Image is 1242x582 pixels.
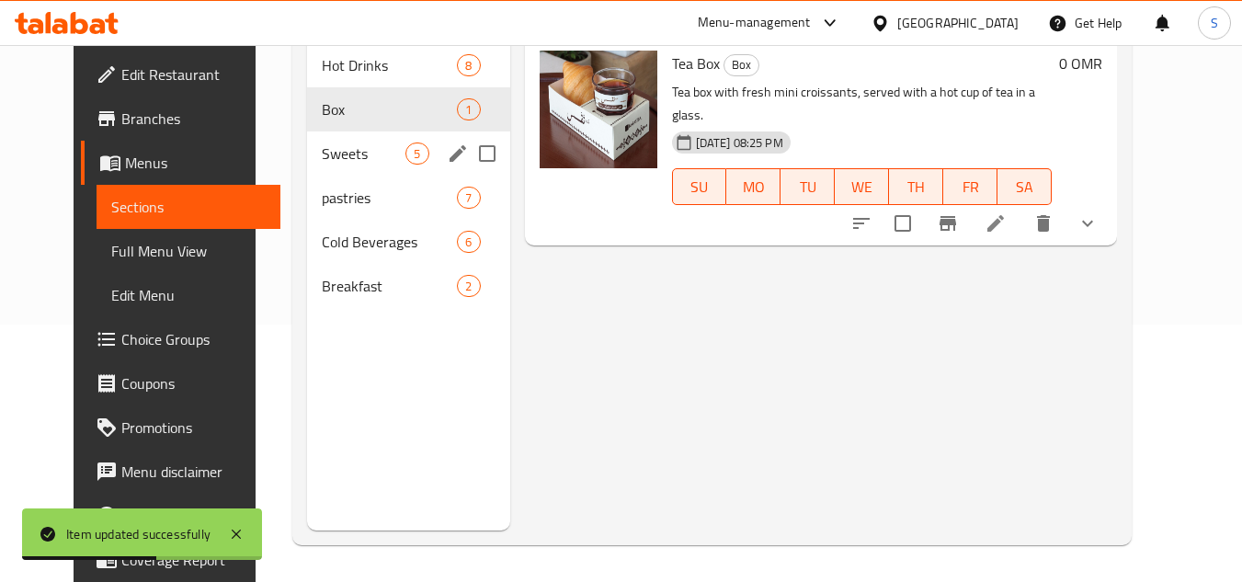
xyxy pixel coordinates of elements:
span: WE [842,174,882,200]
span: 2 [458,278,479,295]
span: Sections [111,196,267,218]
span: 6 [458,234,479,251]
h6: 0 OMR [1059,51,1102,76]
div: Hot Drinks8 [307,43,509,87]
div: [GEOGRAPHIC_DATA] [897,13,1019,33]
div: Box1 [307,87,509,131]
a: Menu disclaimer [81,450,281,494]
span: Coupons [121,372,267,394]
button: TH [889,168,943,205]
span: Upsell [121,505,267,527]
span: Edit Menu [111,284,267,306]
div: items [405,143,428,165]
a: Coupons [81,361,281,405]
a: Edit menu item [985,212,1007,234]
span: [DATE] 08:25 PM [689,134,791,152]
div: items [457,187,480,209]
span: MO [734,174,773,200]
span: S [1211,13,1218,33]
span: Select to update [883,204,922,243]
span: Hot Drinks [322,54,457,76]
span: Coverage Report [121,549,267,571]
span: SA [1005,174,1044,200]
nav: Menu sections [307,36,509,315]
span: Tea Box [672,50,720,77]
div: items [457,98,480,120]
div: items [457,275,480,297]
a: Branches [81,97,281,141]
span: Branches [121,108,267,130]
button: TU [781,168,835,205]
a: Sections [97,185,281,229]
span: Cold Beverages [322,231,457,253]
button: Branch-specific-item [926,201,970,245]
button: delete [1021,201,1065,245]
span: FR [951,174,990,200]
span: Menus [125,152,267,174]
a: Edit Restaurant [81,52,281,97]
span: Breakfast [322,275,457,297]
div: items [457,231,480,253]
span: Box [322,98,457,120]
div: Menu-management [698,12,811,34]
button: WE [835,168,889,205]
span: SU [680,174,720,200]
a: Promotions [81,405,281,450]
span: Choice Groups [121,328,267,350]
span: Full Menu View [111,240,267,262]
div: pastries7 [307,176,509,220]
img: Tea Box [540,51,657,168]
span: Sweets [322,143,405,165]
a: Upsell [81,494,281,538]
svg: Show Choices [1077,212,1099,234]
span: TU [788,174,827,200]
span: Edit Restaurant [121,63,267,86]
span: TH [896,174,936,200]
span: 1 [458,101,479,119]
div: Cold Beverages6 [307,220,509,264]
div: Sweets5edit [307,131,509,176]
span: Box [724,54,758,75]
button: sort-choices [839,201,883,245]
span: Menu disclaimer [121,461,267,483]
span: 8 [458,57,479,74]
div: Item updated successfully [66,524,211,544]
div: Breakfast2 [307,264,509,308]
span: pastries [322,187,457,209]
button: FR [943,168,997,205]
button: MO [726,168,781,205]
button: edit [444,140,472,167]
button: SU [672,168,727,205]
span: Promotions [121,417,267,439]
a: Coverage Report [81,538,281,582]
a: Menus [81,141,281,185]
a: Choice Groups [81,317,281,361]
span: 5 [406,145,427,163]
p: Tea box with fresh mini croissants, served with a hot cup of tea in a glass. [672,81,1053,127]
span: 7 [458,189,479,207]
a: Full Menu View [97,229,281,273]
button: show more [1065,201,1110,245]
div: Box [724,54,759,76]
button: SA [997,168,1052,205]
a: Edit Menu [97,273,281,317]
